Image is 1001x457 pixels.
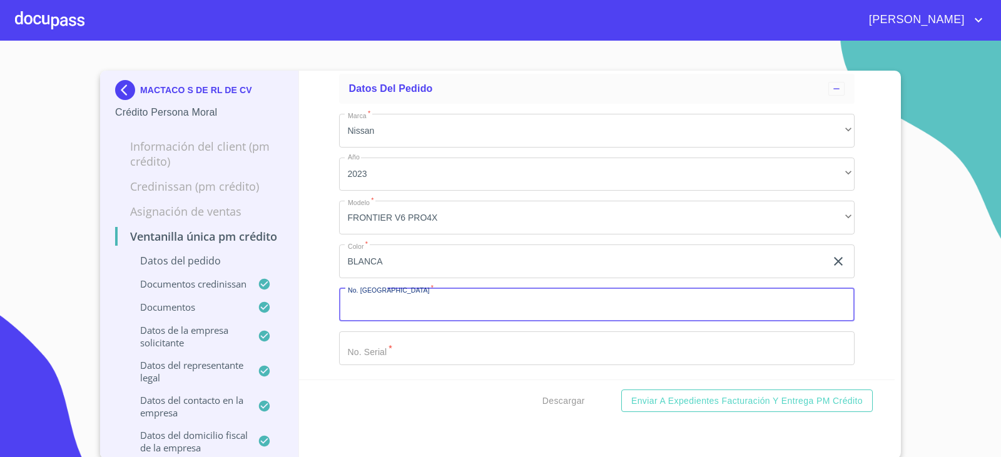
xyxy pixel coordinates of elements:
[115,105,283,120] p: Crédito Persona Moral
[115,324,258,349] p: Datos de la empresa solicitante
[115,301,258,313] p: Documentos
[860,10,986,30] button: account of current user
[621,389,873,413] button: Enviar a Expedientes Facturación y Entrega PM crédito
[115,429,258,454] p: Datos del domicilio fiscal de la empresa
[115,204,283,219] p: Asignación de Ventas
[115,254,283,268] p: Datos del pedido
[542,393,585,409] span: Descargar
[349,83,433,94] span: Datos del pedido
[339,74,855,104] div: Datos del pedido
[115,394,258,419] p: Datos del contacto en la empresa
[631,393,863,409] span: Enviar a Expedientes Facturación y Entrega PM crédito
[831,254,846,269] button: clear input
[115,179,283,194] p: Credinissan (PM crédito)
[339,158,855,191] div: 2023
[115,139,283,169] p: Información del Client (PM crédito)
[115,278,258,290] p: Documentos CrediNissan
[115,80,283,105] div: MACTACO S DE RL DE CV
[860,10,971,30] span: [PERSON_NAME]
[339,201,855,234] div: FRONTIER V6 PRO4X
[537,389,590,413] button: Descargar
[115,229,283,244] p: Ventanilla única PM crédito
[115,359,258,384] p: Datos del representante legal
[115,80,140,100] img: Docupass spot blue
[339,114,855,148] div: Nissan
[140,85,252,95] p: MACTACO S DE RL DE CV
